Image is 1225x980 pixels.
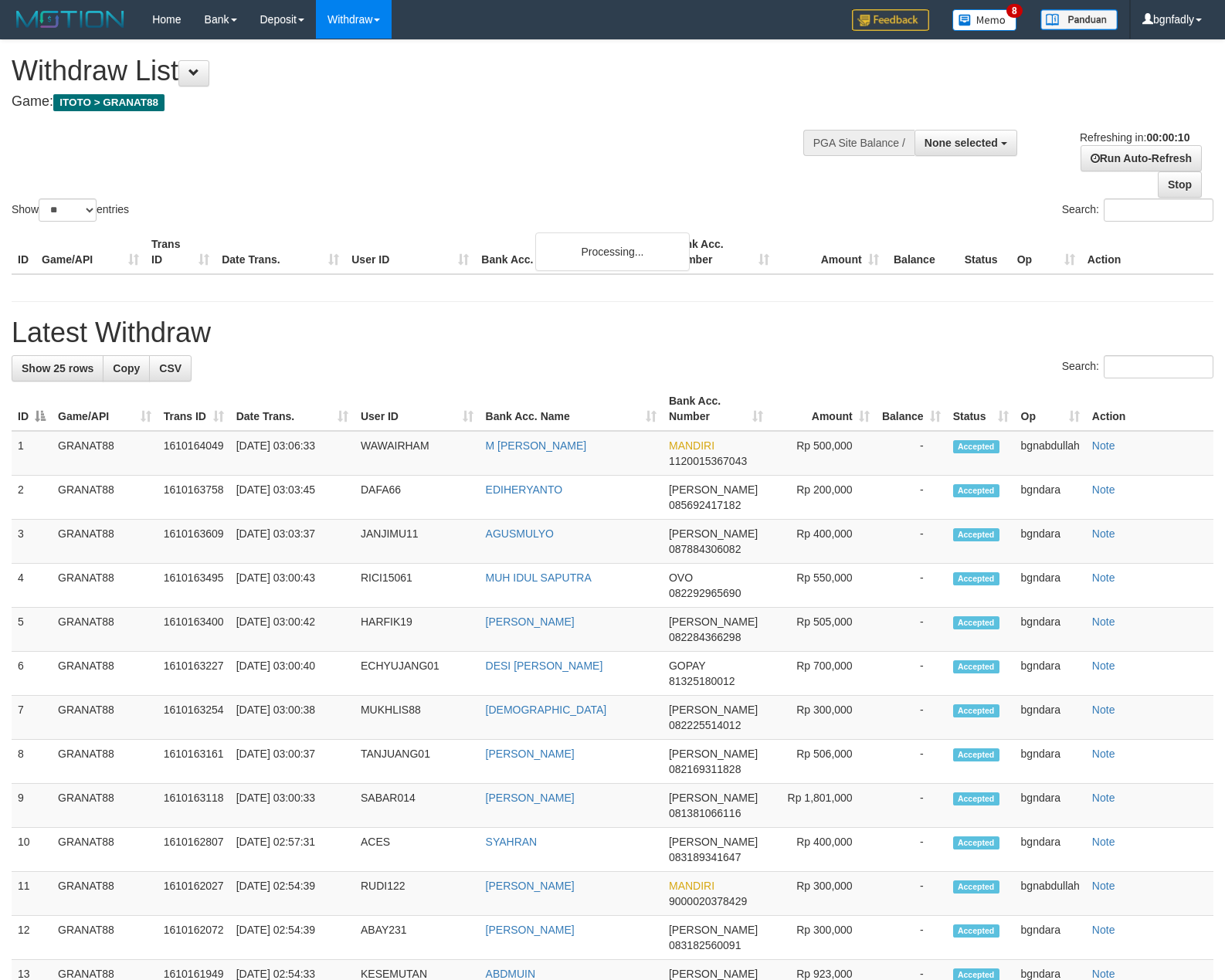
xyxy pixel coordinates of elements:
span: Accepted [953,704,999,717]
img: Button%20Memo.svg [952,9,1017,31]
a: Copy [103,355,150,381]
span: [PERSON_NAME] [669,792,758,804]
td: - [876,828,947,872]
th: Game/API: activate to sort column ascending [52,387,158,431]
a: EDIHERYANTO [486,483,563,496]
span: Copy 083182560091 to clipboard [669,939,741,951]
th: Date Trans.: activate to sort column ascending [230,387,355,431]
th: ID [12,230,36,274]
td: - [876,431,947,476]
th: Date Trans. [215,230,345,274]
td: Rp 505,000 [769,608,876,652]
td: 1610163161 [158,740,230,784]
td: 1610163227 [158,652,230,696]
span: None selected [925,137,998,149]
h1: Latest Withdraw [12,317,1213,348]
th: Action [1086,387,1213,431]
span: Copy 083189341647 to clipboard [669,851,741,863]
th: Op [1011,230,1081,274]
h1: Withdraw List [12,56,801,86]
a: M [PERSON_NAME] [486,439,587,452]
td: ABAY231 [355,916,480,960]
td: - [876,916,947,960]
div: PGA Site Balance / [803,130,915,156]
td: SABAR014 [355,784,480,828]
td: 12 [12,916,52,960]
td: 1610163758 [158,476,230,520]
span: Accepted [953,484,999,497]
td: Rp 506,000 [769,740,876,784]
a: [PERSON_NAME] [486,924,575,936]
td: bgnabdullah [1015,872,1086,916]
td: GRANAT88 [52,828,158,872]
td: 7 [12,696,52,740]
a: Note [1092,924,1115,936]
input: Search: [1104,355,1213,378]
span: [PERSON_NAME] [669,483,758,496]
th: Amount [775,230,885,274]
td: Rp 550,000 [769,564,876,608]
a: [PERSON_NAME] [486,792,575,804]
td: 9 [12,784,52,828]
td: 10 [12,828,52,872]
span: Copy 087884306082 to clipboard [669,543,741,555]
span: CSV [159,362,182,375]
img: panduan.png [1040,9,1118,30]
span: GOPAY [669,660,705,672]
td: GRANAT88 [52,872,158,916]
a: Note [1092,704,1115,716]
a: Stop [1158,171,1202,198]
th: User ID: activate to sort column ascending [355,387,480,431]
td: [DATE] 03:00:43 [230,564,355,608]
td: 1610163495 [158,564,230,608]
td: [DATE] 03:03:37 [230,520,355,564]
td: bgndara [1015,916,1086,960]
label: Show entries [12,198,129,222]
label: Search: [1062,198,1213,222]
td: WAWAIRHAM [355,431,480,476]
h4: Game: [12,94,801,110]
a: [PERSON_NAME] [486,748,575,760]
td: [DATE] 03:00:33 [230,784,355,828]
span: Copy 082169311828 to clipboard [669,763,741,775]
td: 1610162807 [158,828,230,872]
td: RUDI122 [355,872,480,916]
td: bgnabdullah [1015,431,1086,476]
strong: 00:00:10 [1146,131,1189,144]
td: bgndara [1015,520,1086,564]
span: Copy 085692417182 to clipboard [669,499,741,511]
td: GRANAT88 [52,696,158,740]
a: Note [1092,439,1115,452]
td: Rp 300,000 [769,872,876,916]
td: - [876,476,947,520]
a: Note [1092,836,1115,848]
a: Note [1092,748,1115,760]
th: Op: activate to sort column ascending [1015,387,1086,431]
span: [PERSON_NAME] [669,836,758,848]
td: bgndara [1015,476,1086,520]
td: bgndara [1015,740,1086,784]
td: Rp 500,000 [769,431,876,476]
th: Trans ID [145,230,215,274]
td: [DATE] 02:57:31 [230,828,355,872]
span: [PERSON_NAME] [669,748,758,760]
th: Balance: activate to sort column ascending [876,387,947,431]
label: Search: [1062,355,1213,378]
td: bgndara [1015,652,1086,696]
td: HARFIK19 [355,608,480,652]
td: 5 [12,608,52,652]
img: MOTION_logo.png [12,8,129,31]
th: Action [1081,230,1213,274]
td: - [876,696,947,740]
span: Copy 082225514012 to clipboard [669,719,741,731]
span: [PERSON_NAME] [669,527,758,540]
span: Accepted [953,880,999,894]
th: Bank Acc. Number: activate to sort column ascending [663,387,769,431]
img: Feedback.jpg [852,9,929,31]
td: - [876,608,947,652]
td: 1610162072 [158,916,230,960]
span: Accepted [953,660,999,673]
td: bgndara [1015,696,1086,740]
td: 1 [12,431,52,476]
a: Note [1092,968,1115,980]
